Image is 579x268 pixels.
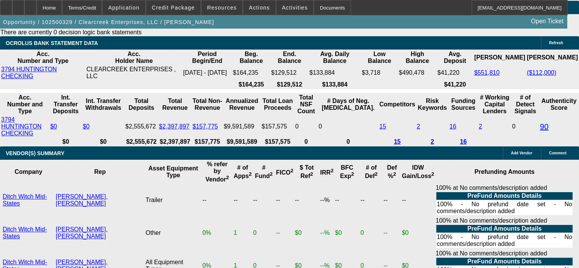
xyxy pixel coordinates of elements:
b: Asset Equipment Type [148,165,198,178]
td: $133,884 [309,66,361,80]
td: $490,478 [399,66,436,80]
span: Comment [549,151,566,155]
td: [DATE] - [DATE] [183,66,232,80]
b: Prefunding Amounts [474,169,534,175]
a: $157,775 [193,123,218,130]
b: PreFund Amounts Details [467,225,542,232]
b: # of Def [365,164,378,179]
a: Open Ticket [528,15,566,28]
th: # Working Capital Lenders [478,94,511,115]
td: $41,220 [437,66,473,80]
td: -- [233,184,252,216]
th: Acc. Holder Name [86,50,182,65]
button: Application [102,0,145,15]
div: $9,591,589 [224,123,260,130]
th: Acc. Number and Type [1,50,85,65]
button: Resources [201,0,242,15]
div: 100% at No comments/description added [435,217,573,249]
span: VENDOR(S) SUMMARY [6,150,64,156]
a: [PERSON_NAME], [PERSON_NAME] [56,193,108,207]
b: Rep [94,169,105,175]
th: Low Balance [361,50,397,65]
th: [PERSON_NAME] [474,50,525,65]
a: ($112,000) [527,69,556,76]
td: -- [383,184,400,216]
span: Opportunity / 102500329 / Clearcreek Enterprises, LLC / [PERSON_NAME] [3,19,214,25]
td: 0 [318,116,378,137]
sup: 2 [290,168,293,173]
span: Resources [207,5,237,11]
th: $133,884 [309,81,361,88]
th: $0 [50,138,81,146]
th: Sum of the Total NSF Count and Total Overdraft Fee Count from Ocrolus [295,94,317,115]
th: Total Loan Proceeds [261,94,294,115]
th: [PERSON_NAME] [526,50,578,65]
sup: 2 [249,171,252,177]
td: $0 [335,217,359,249]
th: Total Deposits [125,94,158,115]
a: 2 [431,138,434,145]
th: Period Begin/End [183,50,232,65]
a: Ditch Witch Mid-States [3,226,47,239]
a: 15 [379,123,386,130]
th: $9,591,589 [223,138,261,146]
div: 100% at No comments/description added [435,185,573,216]
a: 2 [479,123,482,130]
td: $2,555,672 [125,116,158,137]
th: Beg. Balance [233,50,270,65]
th: $164,235 [233,81,270,88]
sup: 2 [393,171,396,177]
sup: 2 [270,171,273,177]
th: Funding Sources [449,94,478,115]
b: IRR [320,169,333,176]
th: Total Revenue [159,94,191,115]
td: Trailer [145,184,201,216]
sup: 2 [310,171,313,177]
a: $551,810 [474,69,499,76]
td: -- [335,184,359,216]
a: Ditch Witch Mid-States [3,193,47,207]
a: 90 [540,122,548,131]
b: Def % [387,164,397,179]
td: -- [402,184,435,216]
span: Refresh [549,41,563,45]
th: $0 [82,138,124,146]
td: 0% [202,217,233,249]
sup: 2 [431,171,434,177]
th: $129,512 [271,81,308,88]
td: -- [295,184,319,216]
span: Actions [249,5,270,11]
th: # Days of Neg. [MEDICAL_DATA]. [318,94,378,115]
td: 1 [233,217,252,249]
b: # Fund [255,164,273,179]
td: Other [145,217,201,249]
b: Company [14,169,42,175]
b: BFC Exp [340,164,354,179]
button: Credit Package [146,0,201,15]
td: CLEARCREEK ENTERPRISES , LLC [86,66,182,80]
b: PreFund Amounts Details [467,258,542,265]
a: 16 [460,138,467,145]
th: Authenticity Score [539,94,578,115]
sup: 2 [331,168,333,173]
sup: 2 [351,171,354,177]
b: PreFund Amounts Details [467,193,542,199]
td: -- [276,184,294,216]
td: 0 [253,217,275,249]
td: -- [360,184,382,216]
th: $157,775 [192,138,223,146]
th: $41,220 [437,81,473,88]
span: Application [108,5,139,11]
th: Total Non-Revenue [192,94,223,115]
th: Annualized Revenue [223,94,261,115]
th: # of Detect Signals [512,94,539,115]
a: [PERSON_NAME], [PERSON_NAME] [56,226,108,239]
td: 0 [512,116,539,137]
td: 100% - No prefund date set - No comments/description added [436,233,573,248]
a: 15 [394,138,401,145]
th: Int. Transfer Withdrawals [82,94,124,115]
a: 2 [417,123,420,130]
th: $2,397,897 [159,138,191,146]
th: 0 [295,138,317,146]
th: $2,555,672 [125,138,158,146]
